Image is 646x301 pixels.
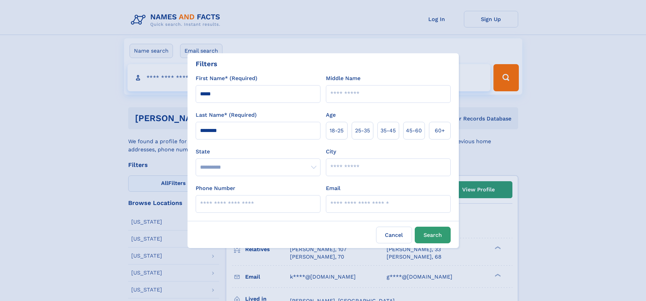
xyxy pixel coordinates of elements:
[380,127,396,135] span: 35‑45
[196,184,235,192] label: Phone Number
[355,127,370,135] span: 25‑35
[196,111,257,119] label: Last Name* (Required)
[326,148,336,156] label: City
[406,127,422,135] span: 45‑60
[376,227,412,243] label: Cancel
[196,74,257,82] label: First Name* (Required)
[435,127,445,135] span: 60+
[326,111,336,119] label: Age
[330,127,344,135] span: 18‑25
[326,184,340,192] label: Email
[196,59,217,69] div: Filters
[415,227,451,243] button: Search
[326,74,360,82] label: Middle Name
[196,148,320,156] label: State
